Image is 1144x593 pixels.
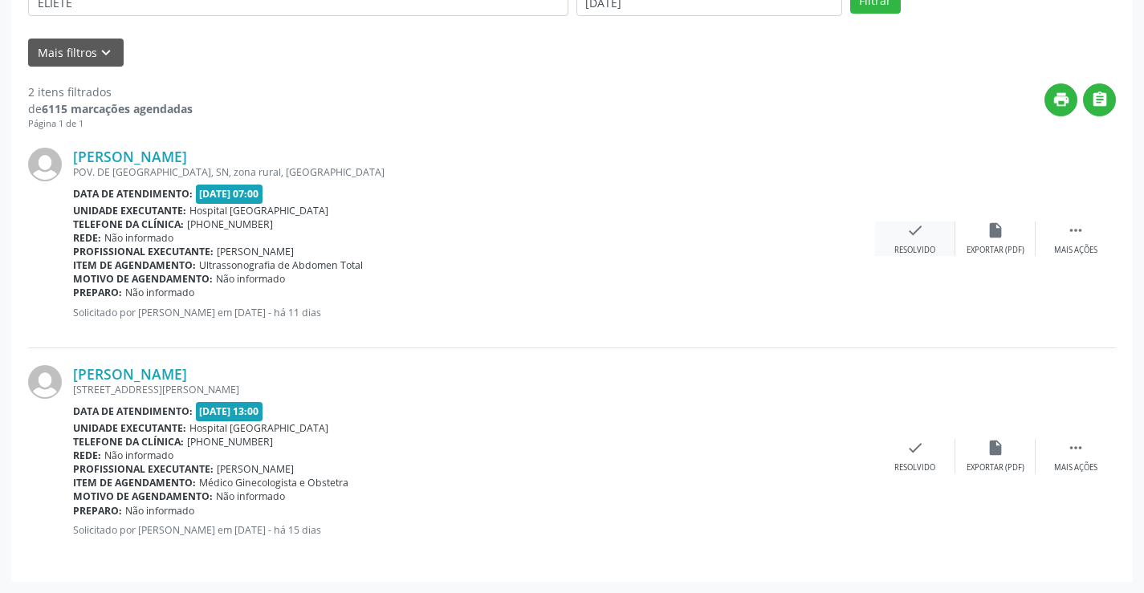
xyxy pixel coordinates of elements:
span: Médico Ginecologista e Obstetra [199,476,348,489]
b: Profissional executante: [73,462,214,476]
i: print [1052,91,1070,108]
div: 2 itens filtrados [28,83,193,100]
b: Preparo: [73,504,122,518]
span: Hospital [GEOGRAPHIC_DATA] [189,421,328,435]
span: [DATE] 07:00 [196,185,263,203]
span: Não informado [104,449,173,462]
span: Não informado [125,286,194,299]
img: img [28,365,62,399]
i: insert_drive_file [987,221,1004,239]
b: Data de atendimento: [73,187,193,201]
b: Motivo de agendamento: [73,489,213,503]
i:  [1067,221,1085,239]
span: [PHONE_NUMBER] [187,435,273,449]
div: Exportar (PDF) [967,462,1024,473]
p: Solicitado por [PERSON_NAME] em [DATE] - há 15 dias [73,523,875,537]
span: Não informado [125,504,194,518]
i: insert_drive_file [987,439,1004,457]
span: [PERSON_NAME] [217,462,294,476]
button: Mais filtroskeyboard_arrow_down [28,39,124,67]
strong: 6115 marcações agendadas [42,101,193,116]
b: Rede: [73,231,101,245]
i:  [1091,91,1109,108]
div: Resolvido [894,462,935,473]
b: Unidade executante: [73,421,186,435]
b: Telefone da clínica: [73,217,184,231]
button: print [1044,83,1077,116]
span: Não informado [216,272,285,286]
div: POV. DE [GEOGRAPHIC_DATA], SN, zona rural, [GEOGRAPHIC_DATA] [73,165,875,179]
div: Mais ações [1054,245,1097,256]
i:  [1067,439,1085,457]
a: [PERSON_NAME] [73,365,187,383]
div: Exportar (PDF) [967,245,1024,256]
b: Unidade executante: [73,204,186,217]
img: img [28,148,62,181]
b: Item de agendamento: [73,476,196,489]
b: Data de atendimento: [73,404,193,418]
span: [PHONE_NUMBER] [187,217,273,231]
button:  [1083,83,1116,116]
i: check [906,439,924,457]
a: [PERSON_NAME] [73,148,187,165]
span: [PERSON_NAME] [217,245,294,258]
span: Não informado [104,231,173,245]
b: Item de agendamento: [73,258,196,272]
b: Profissional executante: [73,245,214,258]
div: Resolvido [894,245,935,256]
span: Não informado [216,489,285,503]
b: Rede: [73,449,101,462]
div: Página 1 de 1 [28,117,193,131]
div: [STREET_ADDRESS][PERSON_NAME] [73,383,875,396]
b: Telefone da clínica: [73,435,184,449]
p: Solicitado por [PERSON_NAME] em [DATE] - há 11 dias [73,306,875,319]
span: Hospital [GEOGRAPHIC_DATA] [189,204,328,217]
i: check [906,221,924,239]
div: Mais ações [1054,462,1097,473]
i: keyboard_arrow_down [97,44,115,62]
b: Motivo de agendamento: [73,272,213,286]
b: Preparo: [73,286,122,299]
div: de [28,100,193,117]
span: Ultrassonografia de Abdomen Total [199,258,363,272]
span: [DATE] 13:00 [196,402,263,420]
